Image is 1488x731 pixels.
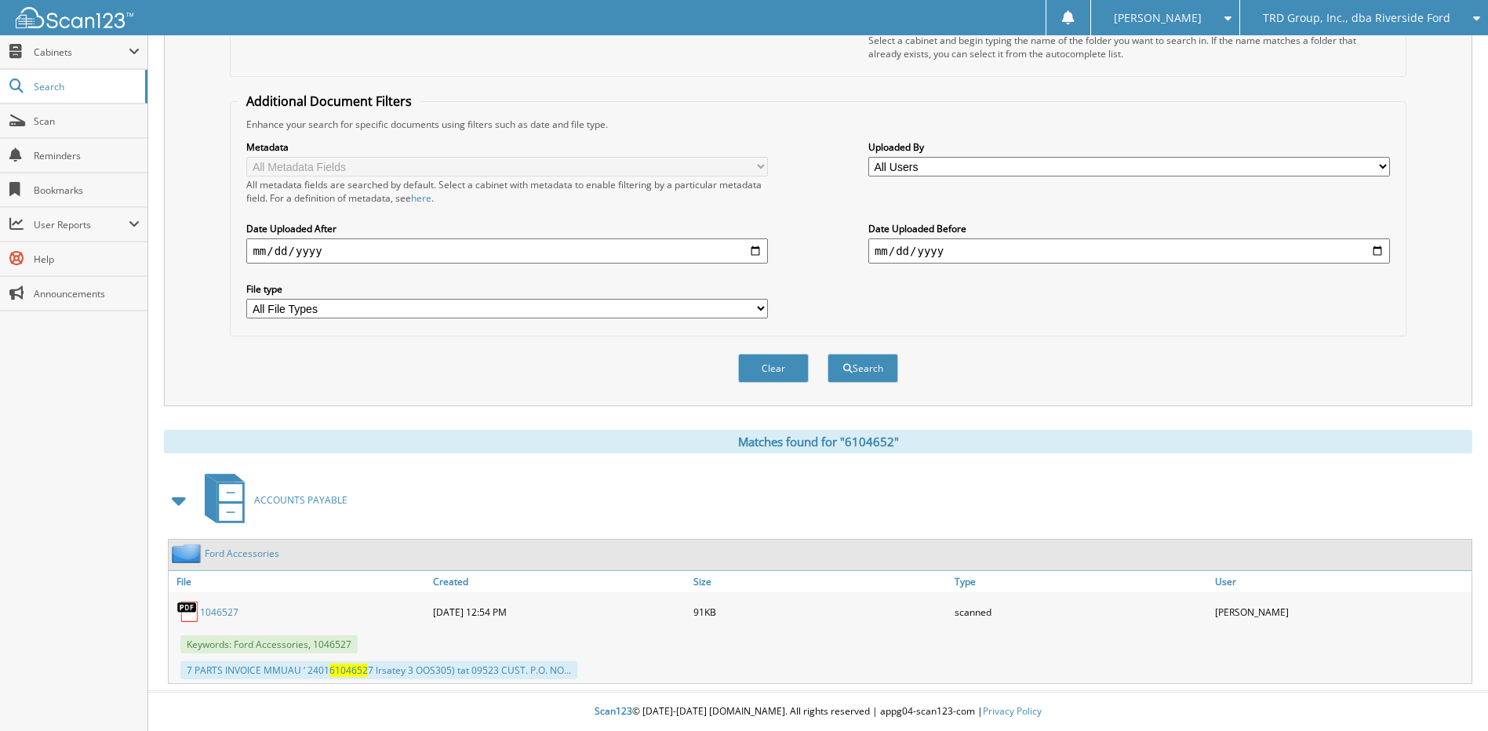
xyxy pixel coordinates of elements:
span: Search [34,80,137,93]
label: Date Uploaded Before [868,222,1390,235]
img: folder2.png [172,544,205,563]
span: 6104652 [329,664,368,677]
span: Bookmarks [34,184,140,197]
span: Reminders [34,149,140,162]
a: Ford Accessories [205,547,279,560]
div: © [DATE]-[DATE] [DOMAIN_NAME]. All rights reserved | appg04-scan123-com | [148,693,1488,731]
a: Created [429,571,689,592]
a: File [169,571,429,592]
img: scan123-logo-white.svg [16,7,133,28]
div: [PERSON_NAME] [1211,596,1472,627]
a: Size [689,571,950,592]
div: Matches found for "6104652" [164,430,1472,453]
span: Scan [34,115,140,128]
a: Privacy Policy [983,704,1042,718]
img: PDF.png [176,600,200,624]
a: User [1211,571,1472,592]
span: Cabinets [34,45,129,59]
span: Announcements [34,287,140,300]
div: Select a cabinet and begin typing the name of the folder you want to search in. If the name match... [868,34,1390,60]
span: Help [34,253,140,266]
legend: Additional Document Filters [238,93,420,110]
label: Date Uploaded After [246,222,768,235]
span: [PERSON_NAME] [1114,13,1202,23]
input: end [868,238,1390,264]
iframe: Chat Widget [1410,656,1488,731]
div: 7 PARTS INVOICE MMUAU ‘ 2401 7 lrsatey 3 OOS305) tat 09523 CUST. P.O. NO... [180,661,577,679]
div: Enhance your search for specific documents using filters such as date and file type. [238,118,1397,131]
button: Search [828,354,898,383]
a: Type [951,571,1211,592]
a: ACCOUNTS PAYABLE [195,469,347,531]
span: TRD Group, Inc., dba Riverside Ford [1263,13,1450,23]
span: Keywords: Ford Accessories, 1046527 [180,635,358,653]
div: All metadata fields are searched by default. Select a cabinet with metadata to enable filtering b... [246,178,768,205]
div: [DATE] 12:54 PM [429,596,689,627]
span: Scan123 [595,704,632,718]
input: start [246,238,768,264]
label: Metadata [246,140,768,154]
label: Uploaded By [868,140,1390,154]
span: ACCOUNTS PAYABLE [254,493,347,507]
a: 1046527 [200,606,238,619]
span: User Reports [34,218,129,231]
div: scanned [951,596,1211,627]
label: File type [246,282,768,296]
a: here [411,191,431,205]
div: 91KB [689,596,950,627]
button: Clear [738,354,809,383]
